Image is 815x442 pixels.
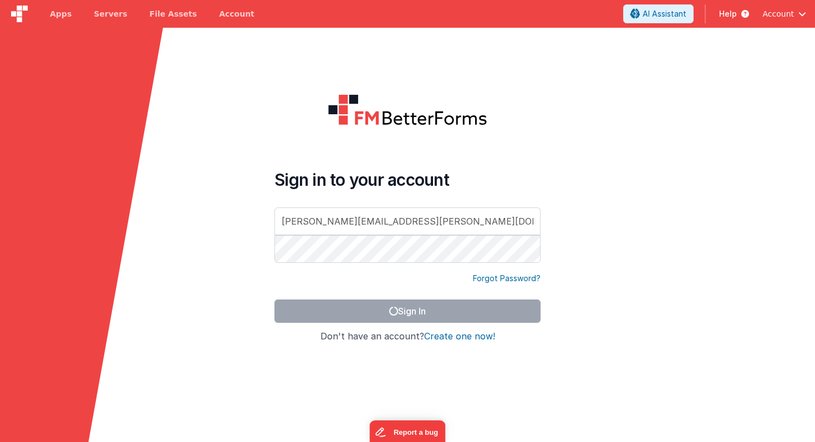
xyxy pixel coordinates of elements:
[274,207,541,235] input: Email Address
[150,8,197,19] span: File Assets
[274,170,541,190] h4: Sign in to your account
[274,332,541,342] h4: Don't have an account?
[762,8,794,19] span: Account
[50,8,72,19] span: Apps
[643,8,686,19] span: AI Assistant
[473,273,541,284] a: Forgot Password?
[623,4,694,23] button: AI Assistant
[274,299,541,323] button: Sign In
[424,332,495,342] button: Create one now!
[719,8,737,19] span: Help
[762,8,806,19] button: Account
[94,8,127,19] span: Servers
